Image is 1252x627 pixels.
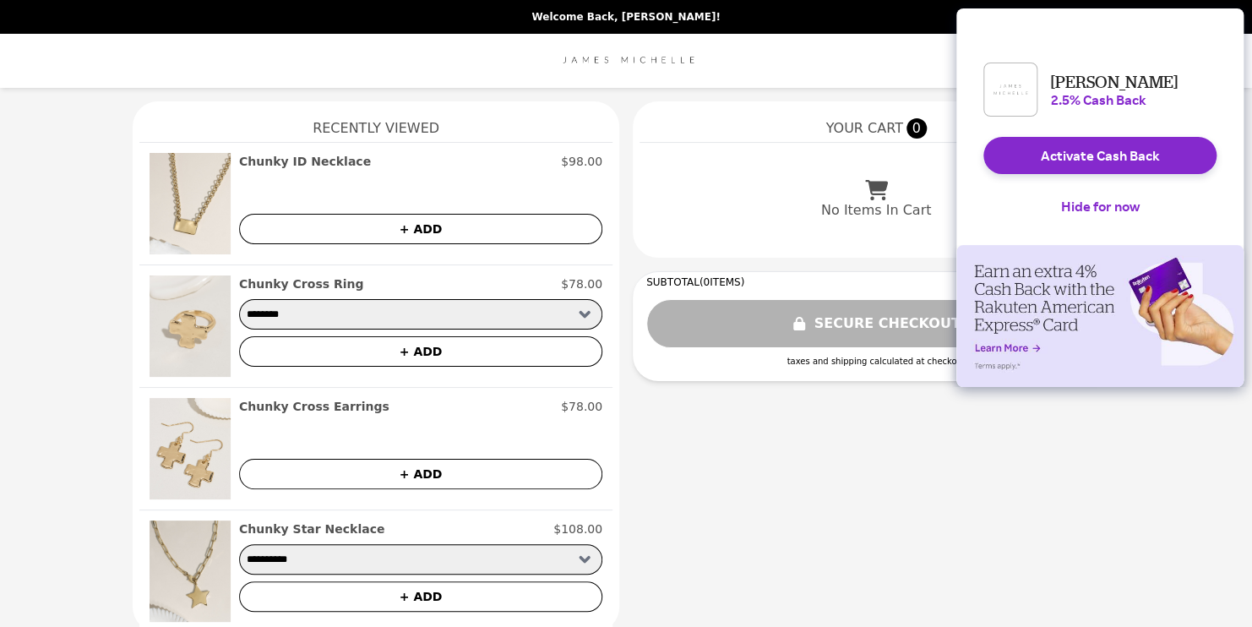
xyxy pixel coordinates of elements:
[646,355,1106,368] div: taxes and shipping calculated at checkout
[239,398,389,415] h2: Chunky Cross Earrings
[555,44,697,78] img: Brand Logo
[150,521,231,622] img: Chunky Star Necklace
[821,200,931,221] p: No Items In Cart
[239,214,602,244] button: + ADD
[825,118,902,139] span: YOUR CART
[646,276,699,288] span: SUBTOTAL
[139,101,612,142] h1: Recently Viewed
[239,581,602,612] button: + ADD
[553,521,602,537] p: $108.00
[239,521,384,537] h2: Chunky Star Necklace
[150,275,231,377] img: Chunky Cross Ring
[10,10,1242,24] p: Welcome Back, [PERSON_NAME]!
[561,398,602,415] p: $78.00
[239,544,602,575] select: Select a product variant
[239,299,602,330] select: Select a product variant
[239,275,363,292] h2: Chunky Cross Ring
[150,153,231,254] img: Chunky ID Necklace
[561,275,602,292] p: $78.00
[561,153,602,170] p: $98.00
[699,276,744,288] span: ( 0 ITEMS)
[150,398,231,499] img: Chunky Cross Earrings
[239,459,602,489] button: + ADD
[239,336,602,367] button: + ADD
[906,118,927,139] span: 0
[239,153,371,170] h2: Chunky ID Necklace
